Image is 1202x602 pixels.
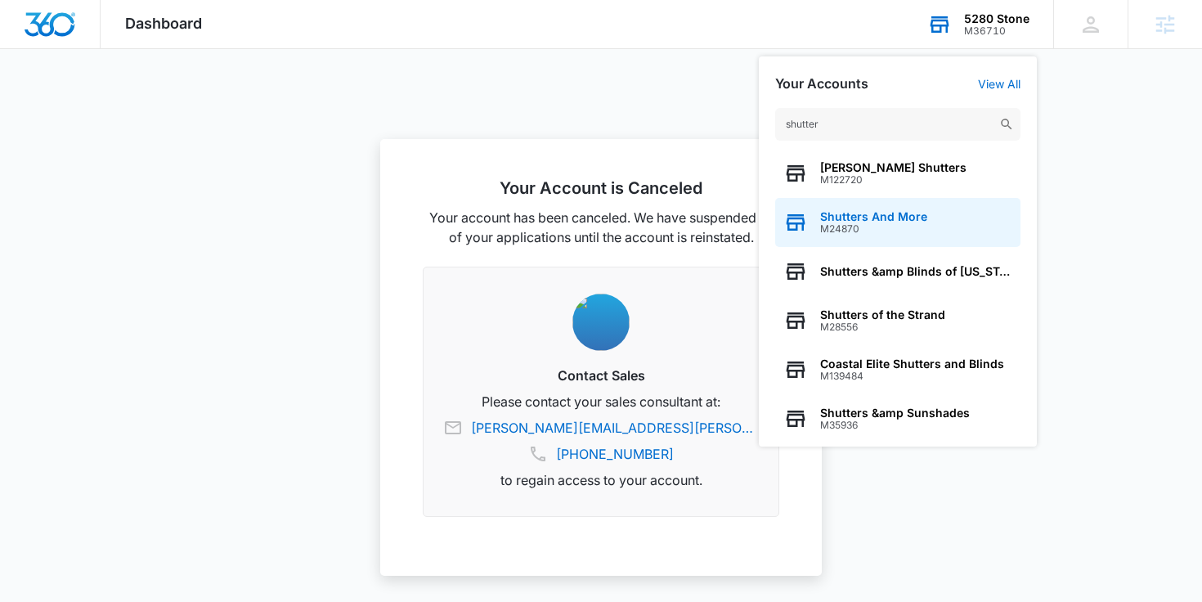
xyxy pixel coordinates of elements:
[820,371,1004,382] span: M139484
[775,247,1020,296] button: Shutters &amp Blinds of [US_STATE]
[443,392,759,490] p: Please contact your sales consultant at: to regain access to your account.
[820,210,927,223] span: Shutters And More
[820,407,970,420] span: Shutters &amp Sunshades
[775,394,1020,443] button: Shutters &amp SunshadesM35936
[820,174,967,186] span: M122720
[820,308,945,321] span: Shutters of the Strand
[820,357,1004,371] span: Coastal Elite Shutters and Blinds
[820,223,927,235] span: M24870
[423,178,779,198] h2: Your Account is Canceled
[820,321,945,333] span: M28556
[443,366,759,385] h3: Contact Sales
[820,265,1012,278] span: Shutters &amp Blinds of [US_STATE]
[978,77,1020,91] a: View All
[775,76,868,92] h2: Your Accounts
[775,198,1020,247] button: Shutters And MoreM24870
[964,12,1029,25] div: account name
[775,149,1020,198] button: [PERSON_NAME] ShuttersM122720
[471,418,759,438] a: [PERSON_NAME][EMAIL_ADDRESS][PERSON_NAME][DOMAIN_NAME]
[775,345,1020,394] button: Coastal Elite Shutters and BlindsM139484
[423,208,779,247] p: Your account has been canceled. We have suspended all of your applications until the account is r...
[775,108,1020,141] input: Search Accounts
[964,25,1029,37] div: account id
[775,296,1020,345] button: Shutters of the StrandM28556
[556,444,674,464] a: [PHONE_NUMBER]
[125,15,202,32] span: Dashboard
[820,161,967,174] span: [PERSON_NAME] Shutters
[820,420,970,431] span: M35936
